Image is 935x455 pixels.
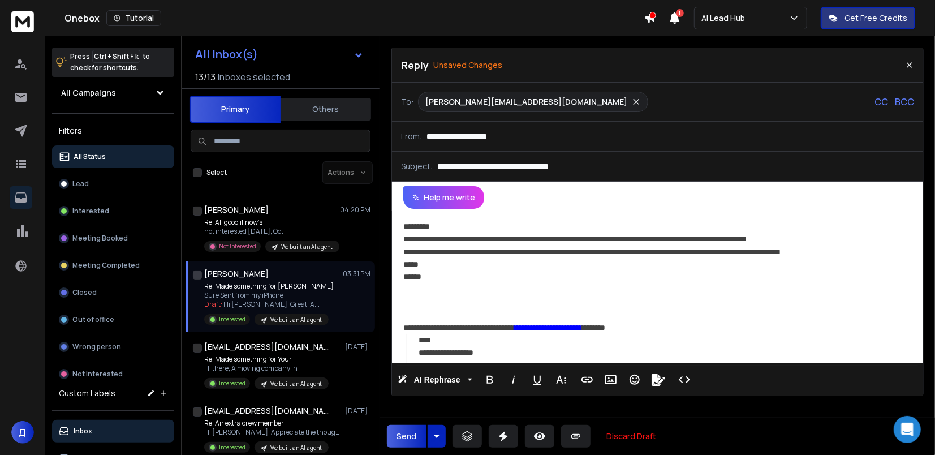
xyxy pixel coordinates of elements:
span: 13 / 13 [195,70,216,84]
button: Not Interested [52,363,174,385]
button: Bold (Ctrl+B) [479,368,501,391]
p: From: [401,131,422,142]
h1: All Inbox(s) [195,49,258,60]
p: 03:31 PM [343,269,370,278]
button: AI Rephrase [395,368,475,391]
p: CC [874,95,888,109]
p: We built an AI agent [270,380,322,388]
h1: [EMAIL_ADDRESS][DOMAIN_NAME] [204,405,329,417]
h3: Custom Labels [59,388,115,399]
button: Code View [674,368,695,391]
p: Re: Made something for Your [204,355,329,364]
p: Interested [219,315,245,324]
button: Primary [190,96,281,123]
p: [PERSON_NAME][EMAIL_ADDRESS][DOMAIN_NAME] [425,96,627,108]
button: Inbox [52,420,174,443]
span: 1 [676,9,684,17]
div: Open Intercom Messenger [894,416,921,443]
h3: Filters [52,123,174,139]
button: Get Free Credits [821,7,915,29]
button: Insert Image (Ctrl+P) [600,368,622,391]
p: Hi there, A moving company in [204,364,329,373]
p: Re: Made something for [PERSON_NAME] [204,282,334,291]
button: Д [11,421,34,444]
span: AI Rephrase [412,375,463,385]
h1: All Campaigns [61,87,116,98]
p: Closed [72,288,97,297]
button: Interested [52,200,174,222]
p: Unsaved Changes [433,59,502,71]
p: Get Free Credits [844,12,907,24]
button: Closed [52,281,174,304]
p: Not Interested [72,370,123,379]
button: Italic (Ctrl+I) [503,368,524,391]
h1: [PERSON_NAME] [204,268,269,280]
button: Out of office [52,308,174,331]
button: Signature [648,368,669,391]
button: Meeting Booked [52,227,174,250]
p: Meeting Completed [72,261,140,270]
button: Emoticons [624,368,645,391]
p: Re: An extra crew member [204,419,340,428]
p: Inbox [74,427,92,436]
p: Reply [401,57,429,73]
p: Wrong person [72,342,121,351]
button: All Status [52,145,174,168]
p: [DATE] [345,406,370,415]
button: Others [281,97,371,122]
button: Insert Link (Ctrl+K) [576,368,598,391]
h3: Inboxes selected [218,70,290,84]
button: Wrong person [52,336,174,358]
p: Lead [72,179,89,188]
p: Out of office [72,315,114,324]
span: Hi [PERSON_NAME], Great! A ... [223,299,320,309]
button: Lead [52,173,174,195]
p: We built an AI agent [270,444,322,452]
p: We built an AI agent [281,243,333,251]
p: To: [401,96,413,108]
h1: [PERSON_NAME] [204,204,269,216]
p: Sure Sent from my iPhone [204,291,334,300]
p: Subject: [401,161,433,172]
p: Hi [PERSON_NAME], Appreciate the thoughtful questions. It’s [204,428,340,437]
button: Meeting Completed [52,254,174,277]
p: Meeting Booked [72,234,128,243]
h1: [EMAIL_ADDRESS][DOMAIN_NAME] [204,341,329,353]
span: Ctrl + Shift + k [92,50,140,63]
button: All Inbox(s) [186,43,373,66]
p: [DATE] [345,342,370,351]
p: We built an AI agent [270,316,322,324]
p: BCC [895,95,914,109]
div: Onebox [64,10,644,26]
p: Not Interested [219,242,256,251]
p: 04:20 PM [340,205,370,214]
p: Interested [72,207,109,216]
p: not interested [DATE], Oct [204,227,339,236]
p: Interested [219,379,245,388]
p: Re: All good if now’s [204,218,339,227]
label: Select [206,168,227,177]
button: Help me write [403,186,484,209]
button: Discard Draft [597,425,665,448]
p: Ai Lead Hub [701,12,749,24]
p: All Status [74,152,106,161]
span: Draft: [204,299,222,309]
button: Tutorial [106,10,161,26]
button: All Campaigns [52,81,174,104]
p: Press to check for shortcuts. [70,51,150,74]
button: Underline (Ctrl+U) [527,368,548,391]
button: More Text [550,368,572,391]
button: Send [387,425,426,448]
p: Interested [219,443,245,452]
